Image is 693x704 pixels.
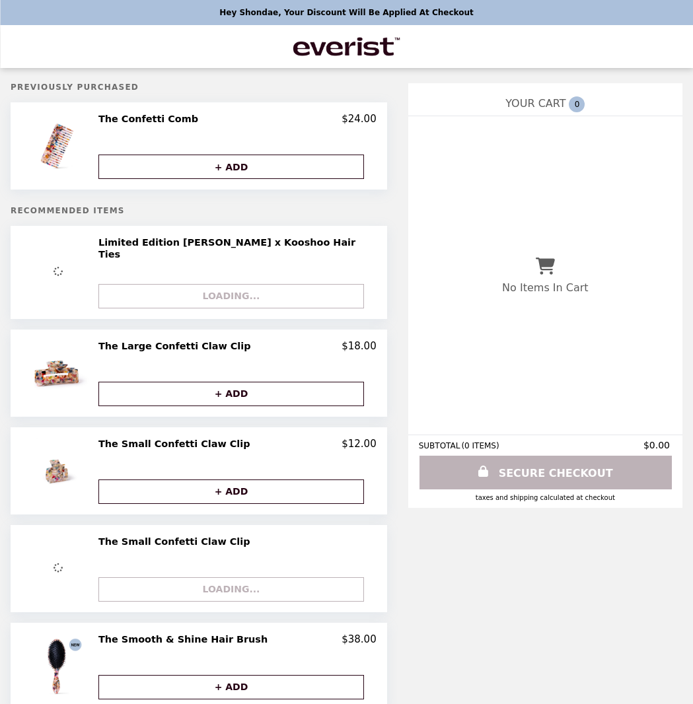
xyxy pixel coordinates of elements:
[24,633,93,699] img: The Smooth & Shine Hair Brush
[502,281,588,294] p: No Items In Cart
[342,633,377,645] p: $38.00
[219,8,474,17] p: Hey Shondae, your discount will be applied at checkout
[98,236,368,261] h2: Limited Edition [PERSON_NAME] x Kooshoo Hair Ties
[419,494,672,501] div: Taxes and Shipping calculated at checkout
[342,340,377,352] p: $18.00
[98,382,364,406] button: + ADD
[505,97,565,110] span: YOUR CART
[98,340,256,352] h2: The Large Confetti Claw Clip
[11,206,387,215] h5: Recommended Items
[291,33,402,60] img: Brand Logo
[11,83,387,92] h5: Previously Purchased
[24,340,93,406] img: The Large Confetti Claw Clip
[643,440,672,450] span: $0.00
[342,113,377,125] p: $24.00
[419,441,462,450] span: SUBTOTAL
[24,438,93,504] img: The Small Confetti Claw Clip
[98,633,273,645] h2: The Smooth & Shine Hair Brush
[569,96,585,112] span: 0
[98,675,364,699] button: + ADD
[98,438,255,450] h2: The Small Confetti Claw Clip
[24,113,93,179] img: The Confetti Comb
[98,113,203,125] h2: The Confetti Comb
[98,155,364,179] button: + ADD
[98,479,364,504] button: + ADD
[98,536,255,547] h2: The Small Confetti Claw Clip
[461,441,499,450] span: ( 0 ITEMS )
[342,438,377,450] p: $12.00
